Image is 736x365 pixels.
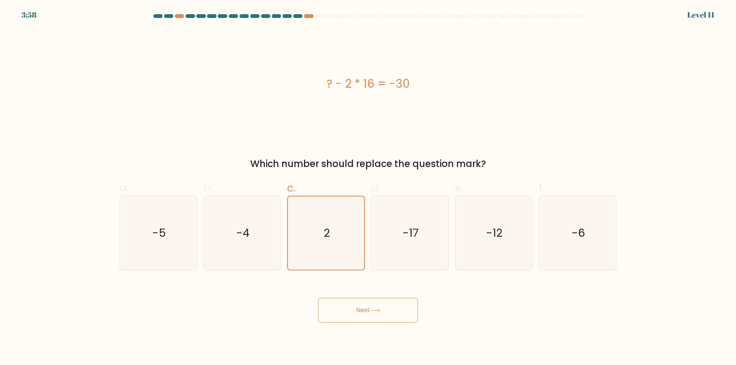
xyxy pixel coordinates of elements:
div: 3:58 [21,9,36,21]
div: Which number should replace the question mark? [124,157,612,171]
span: c. [287,180,296,195]
span: a. [120,180,129,195]
span: f. [539,180,544,195]
text: -17 [402,226,419,241]
span: e. [455,180,463,195]
div: Level 11 [687,9,715,21]
span: b. [204,180,213,195]
text: 2 [324,225,330,241]
button: Next [318,298,418,322]
span: d. [371,180,380,195]
div: ? - 2 * 16 = -30 [120,75,616,92]
text: -5 [152,226,166,241]
text: -12 [486,226,503,241]
text: -4 [236,226,250,241]
text: -6 [572,226,585,241]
